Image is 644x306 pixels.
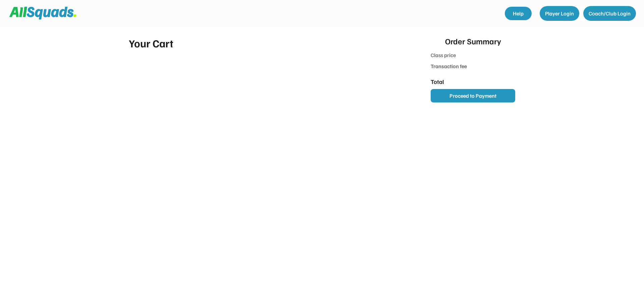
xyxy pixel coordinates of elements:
[540,6,579,21] button: Player Login
[9,7,76,19] img: Squad%20Logo.svg
[505,7,532,20] a: Help
[445,35,501,47] div: Order Summary
[129,35,407,51] div: Your Cart
[431,51,468,60] div: Class price
[431,89,515,102] button: Proceed to Payment
[583,6,636,21] button: Coach/Club Login
[431,62,468,70] div: Transaction fee
[431,77,468,86] div: Total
